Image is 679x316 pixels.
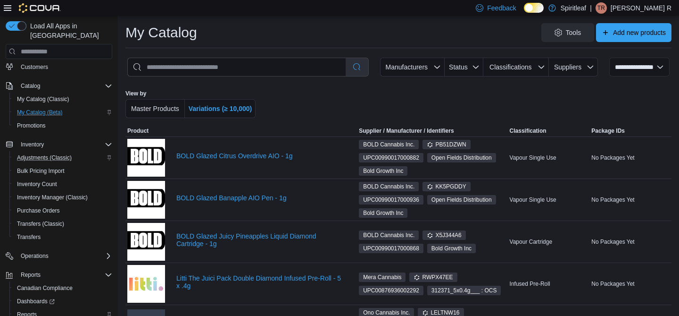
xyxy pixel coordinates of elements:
[9,217,116,231] button: Transfers (Classic)
[9,204,116,217] button: Purchase Orders
[13,179,112,190] span: Inventory Count
[9,231,116,244] button: Transfers
[17,109,63,116] span: My Catalog (Beta)
[363,209,403,217] span: Bold Growth Inc
[359,166,407,176] span: Bold Growth Inc
[359,195,423,205] span: UPC00990017000936
[561,2,586,14] p: Spiritleaf
[9,191,116,204] button: Inventory Manager (Classic)
[17,298,55,305] span: Dashboards
[2,249,116,263] button: Operations
[127,139,165,177] img: BOLD Glazed Citrus Overdrive AIO - 1g
[176,152,342,160] a: BOLD Glazed Citrus Overdrive AIO - 1g
[549,58,598,77] button: Suppliers
[427,286,501,295] span: 312371_5x0.4g___ : OCS
[611,2,671,14] p: [PERSON_NAME] R
[17,95,69,103] span: My Catalog (Classic)
[13,192,91,203] a: Inventory Manager (Classic)
[483,58,549,77] button: Classifications
[13,165,68,177] a: Bulk Pricing Import
[2,79,116,93] button: Catalog
[13,192,112,203] span: Inventory Manager (Classic)
[589,278,671,290] div: No Packages Yet
[176,232,342,248] a: BOLD Glazed Juicy Pineapples Liquid Diamond Cartridge - 1g
[21,63,48,71] span: Customers
[427,182,466,191] span: KK5PGDDY
[363,167,403,175] span: Bold Growth Inc
[21,82,40,90] span: Catalog
[17,269,44,281] button: Reports
[422,182,470,191] span: KK5PGDDY
[386,63,428,71] span: Manufacturers
[13,205,64,216] a: Purchase Orders
[176,194,342,202] a: BOLD Glazed Banapple AIO Pen - 1g
[17,122,46,129] span: Promotions
[589,152,671,163] div: No Packages Yet
[589,236,671,248] div: No Packages Yet
[487,3,516,13] span: Feedback
[359,127,454,135] div: Supplier / Manufacturer / Identifiers
[131,105,179,112] span: Master Products
[445,58,484,77] button: Status
[17,250,112,262] span: Operations
[363,196,419,204] span: UPC 00990017000936
[596,2,607,14] div: Trista R
[363,154,419,162] span: UPC 00990017000882
[9,164,116,178] button: Bulk Pricing Import
[17,61,52,73] a: Customers
[13,94,73,105] a: My Catalog (Classic)
[19,3,61,13] img: Cova
[17,269,112,281] span: Reports
[541,23,594,42] button: Tools
[427,195,496,205] span: Open Fields Distribution
[422,231,465,240] span: X5J344A6
[9,106,116,119] button: My Catalog (Beta)
[17,139,112,150] span: Inventory
[9,151,116,164] button: Adjustments (Classic)
[17,180,57,188] span: Inventory Count
[566,28,581,37] span: Tools
[449,63,468,71] span: Status
[359,153,423,162] span: UPC00990017000882
[13,120,112,131] span: Promotions
[125,90,146,97] label: View by
[589,194,671,205] div: No Packages Yet
[380,58,444,77] button: Manufacturers
[13,165,112,177] span: Bulk Pricing Import
[359,244,423,253] span: UPC00990017000868
[17,207,60,214] span: Purchase Orders
[13,218,112,230] span: Transfers (Classic)
[508,194,590,205] div: Vapour Single Use
[176,274,342,290] a: Litti The Juici Pack Double Diamond Infused Pre-Roll - 5 x .4g
[431,196,492,204] span: Open Fields Distribution
[427,140,466,149] span: PB51DZWN
[13,231,112,243] span: Transfers
[13,120,50,131] a: Promotions
[9,282,116,295] button: Canadian Compliance
[2,60,116,74] button: Customers
[17,220,64,228] span: Transfers (Classic)
[125,99,185,118] button: Master Products
[189,105,252,112] span: Variations (≥ 10,000)
[9,119,116,132] button: Promotions
[431,244,472,253] span: Bold Growth Inc
[17,284,73,292] span: Canadian Compliance
[13,107,66,118] a: My Catalog (Beta)
[613,28,666,37] span: Add new products
[9,93,116,106] button: My Catalog (Classic)
[363,244,419,253] span: UPC 00990017000868
[590,2,592,14] p: |
[508,236,590,248] div: Vapour Cartridge
[2,138,116,151] button: Inventory
[431,286,497,295] span: 312371_5x0.4g___ : OCS
[422,140,470,149] span: PB51DZWN
[127,127,149,135] span: Product
[13,282,76,294] a: Canadian Compliance
[427,231,461,239] span: X5J344A6
[508,152,590,163] div: Vapour Single Use
[13,152,75,163] a: Adjustments (Classic)
[510,127,547,135] span: Classification
[21,141,44,148] span: Inventory
[13,107,112,118] span: My Catalog (Beta)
